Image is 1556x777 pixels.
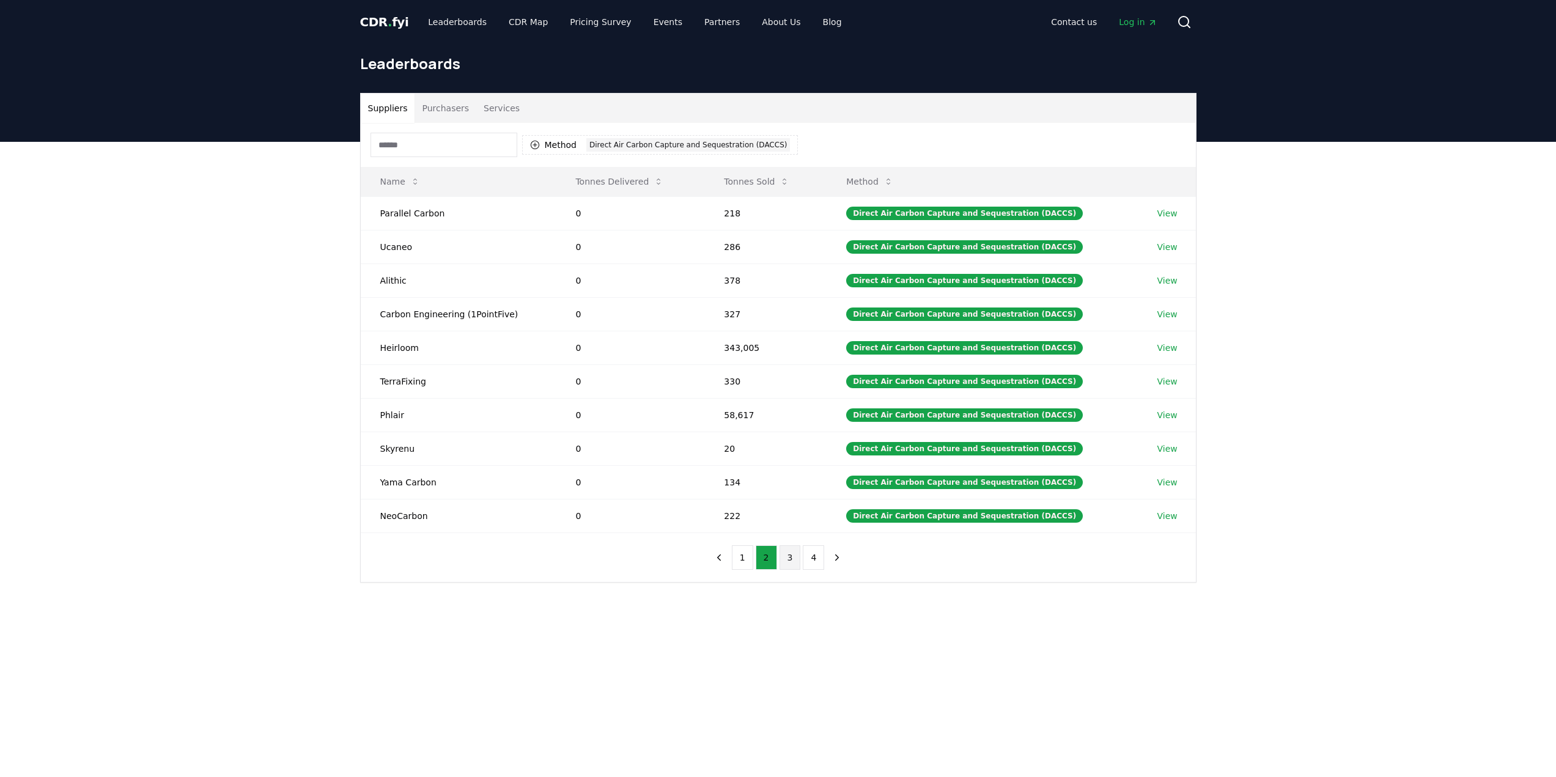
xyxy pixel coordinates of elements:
td: 0 [556,432,704,465]
button: MethodDirect Air Carbon Capture and Sequestration (DACCS) [522,135,798,155]
td: 222 [704,499,827,532]
a: View [1157,510,1178,522]
a: CDR Map [499,11,558,33]
div: Direct Air Carbon Capture and Sequestration (DACCS) [846,240,1083,254]
span: Log in [1119,16,1157,28]
a: View [1157,342,1178,354]
a: Leaderboards [418,11,496,33]
td: 58,617 [704,398,827,432]
td: 134 [704,465,827,499]
a: CDR.fyi [360,13,409,31]
button: Purchasers [415,94,476,123]
button: Method [836,169,903,194]
a: Events [644,11,692,33]
div: Direct Air Carbon Capture and Sequestration (DACCS) [846,476,1083,489]
button: Tonnes Sold [714,169,799,194]
div: Direct Air Carbon Capture and Sequestration (DACCS) [846,442,1083,455]
td: Skyrenu [361,432,556,465]
div: Direct Air Carbon Capture and Sequestration (DACCS) [586,138,790,152]
td: Carbon Engineering (1PointFive) [361,297,556,331]
span: CDR fyi [360,15,409,29]
a: Log in [1109,11,1167,33]
a: Contact us [1041,11,1107,33]
td: TerraFixing [361,364,556,398]
a: Partners [695,11,750,33]
td: 0 [556,297,704,331]
a: Pricing Survey [560,11,641,33]
button: 1 [732,545,753,570]
div: Direct Air Carbon Capture and Sequestration (DACCS) [846,509,1083,523]
td: 218 [704,196,827,230]
td: Yama Carbon [361,465,556,499]
td: 20 [704,432,827,465]
td: Alithic [361,263,556,297]
button: 4 [803,545,824,570]
div: Direct Air Carbon Capture and Sequestration (DACCS) [846,207,1083,220]
td: Ucaneo [361,230,556,263]
td: 0 [556,398,704,432]
td: 343,005 [704,331,827,364]
span: . [388,15,392,29]
div: Direct Air Carbon Capture and Sequestration (DACCS) [846,375,1083,388]
button: Name [371,169,430,194]
nav: Main [1041,11,1167,33]
td: Heirloom [361,331,556,364]
a: View [1157,241,1178,253]
td: 0 [556,465,704,499]
div: Direct Air Carbon Capture and Sequestration (DACCS) [846,408,1083,422]
a: View [1157,308,1178,320]
td: 286 [704,230,827,263]
td: 0 [556,263,704,297]
button: 3 [780,545,801,570]
nav: Main [418,11,851,33]
a: View [1157,476,1178,488]
div: Direct Air Carbon Capture and Sequestration (DACCS) [846,341,1083,355]
td: Phlair [361,398,556,432]
td: 0 [556,196,704,230]
td: 0 [556,364,704,398]
td: 0 [556,230,704,263]
a: View [1157,207,1178,219]
td: 330 [704,364,827,398]
div: Direct Air Carbon Capture and Sequestration (DACCS) [846,274,1083,287]
td: 0 [556,331,704,364]
button: Tonnes Delivered [566,169,673,194]
a: View [1157,274,1178,287]
a: Blog [813,11,852,33]
a: View [1157,409,1178,421]
a: View [1157,375,1178,388]
button: Suppliers [361,94,415,123]
button: previous page [709,545,729,570]
td: Parallel Carbon [361,196,556,230]
button: next page [827,545,847,570]
a: View [1157,443,1178,455]
td: 327 [704,297,827,331]
button: 2 [756,545,777,570]
h1: Leaderboards [360,54,1196,73]
td: NeoCarbon [361,499,556,532]
td: 378 [704,263,827,297]
td: 0 [556,499,704,532]
div: Direct Air Carbon Capture and Sequestration (DACCS) [846,307,1083,321]
button: Services [476,94,527,123]
a: About Us [752,11,810,33]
